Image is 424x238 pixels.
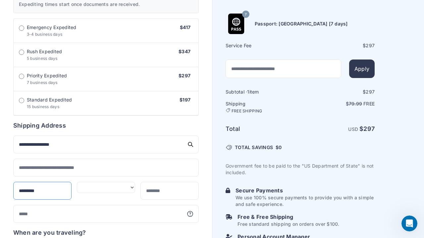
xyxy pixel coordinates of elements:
[366,43,375,48] span: 297
[226,42,299,49] h6: Service Fee
[232,108,262,114] span: FREE SHIPPING
[27,80,58,85] span: 7 business days
[226,163,375,176] p: Government fee to be paid to the "US Department of State" is not included.
[238,213,339,221] h6: Free & Free Shipping
[255,20,348,27] h6: Passport: [GEOGRAPHIC_DATA] [7 days]
[226,89,299,95] h6: Subtotal · item
[401,216,417,231] iframe: Intercom live chat
[301,42,375,49] div: $
[235,144,273,151] span: TOTAL SAVINGS
[27,97,72,103] span: Standard Expedited
[180,24,190,30] span: $417
[276,144,282,151] span: $
[301,89,375,95] div: $
[236,194,375,208] p: We use 100% secure payments to provide you with a simple and safe experience.
[27,24,77,31] span: Emergency Expedited
[363,125,375,132] span: 297
[247,89,249,95] span: 1
[245,10,247,19] span: 7
[348,126,358,132] span: USD
[279,144,282,150] span: 0
[359,125,375,132] strong: $
[27,32,62,37] span: 3-4 business days
[27,56,58,61] span: 5 business days
[236,186,375,194] h6: Secure Payments
[363,101,375,106] span: Free
[349,101,362,106] span: 79.99
[27,104,59,109] span: 15 business days
[179,73,190,78] span: $297
[226,14,246,34] img: Product Name
[180,97,190,102] span: $197
[349,59,375,78] button: Apply
[179,49,190,54] span: $347
[238,221,339,227] p: Free standard shipping on orders over $100.
[187,211,193,217] svg: More information
[301,100,375,107] p: $
[13,121,199,130] h6: Shipping Address
[226,124,299,134] h6: Total
[366,89,375,95] span: 297
[226,100,299,114] h6: Shipping
[27,48,62,55] span: Rush Expedited
[13,228,86,237] h6: When are you traveling?
[27,72,67,79] span: Priority Expedited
